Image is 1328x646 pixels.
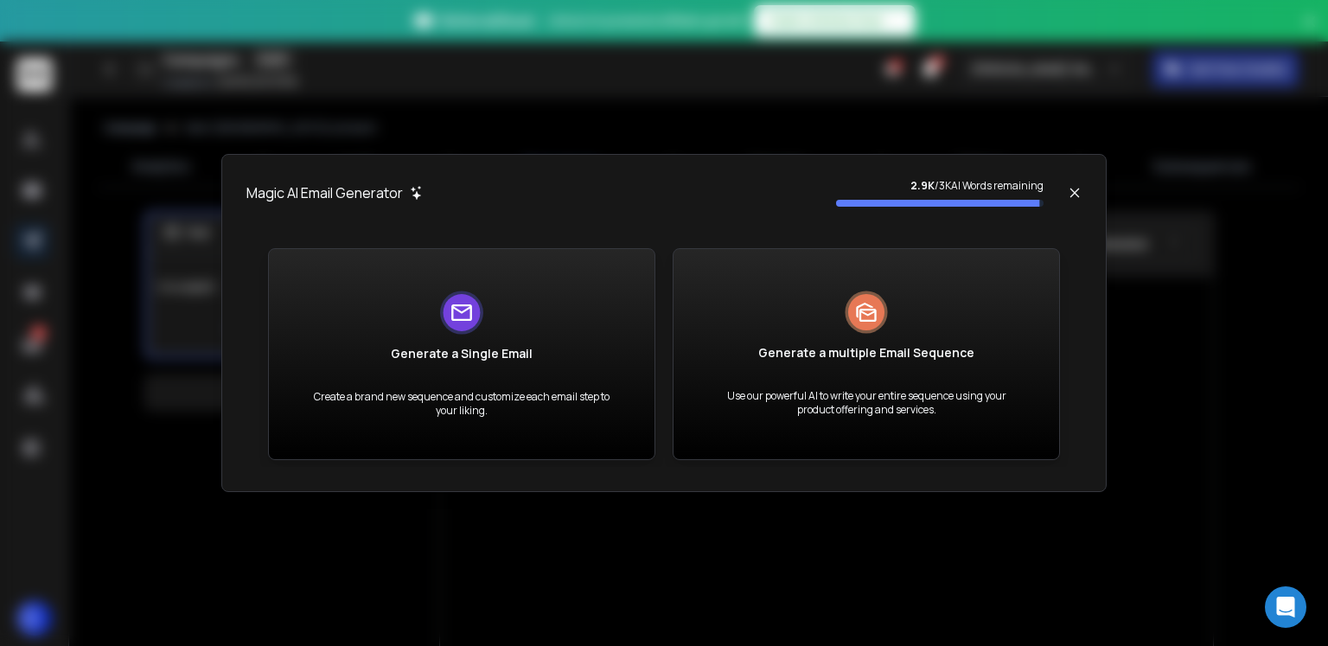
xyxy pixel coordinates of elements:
p: Use our powerful AI to write your entire sequence using your product offering and services. [715,389,1018,417]
img: logo [845,291,888,334]
p: Create a brand new sequence and customize each email step to your liking. [310,390,613,418]
h1: Generate a Single Email [391,345,533,362]
div: Open Intercom Messenger [1265,586,1306,628]
h1: Generate a multiple Email Sequence [758,344,974,361]
p: / 3K AI Words remaining [836,179,1044,193]
strong: 2.9K [910,178,935,193]
h1: Magic AI Email Generator [246,182,403,203]
img: logo [440,291,483,335]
